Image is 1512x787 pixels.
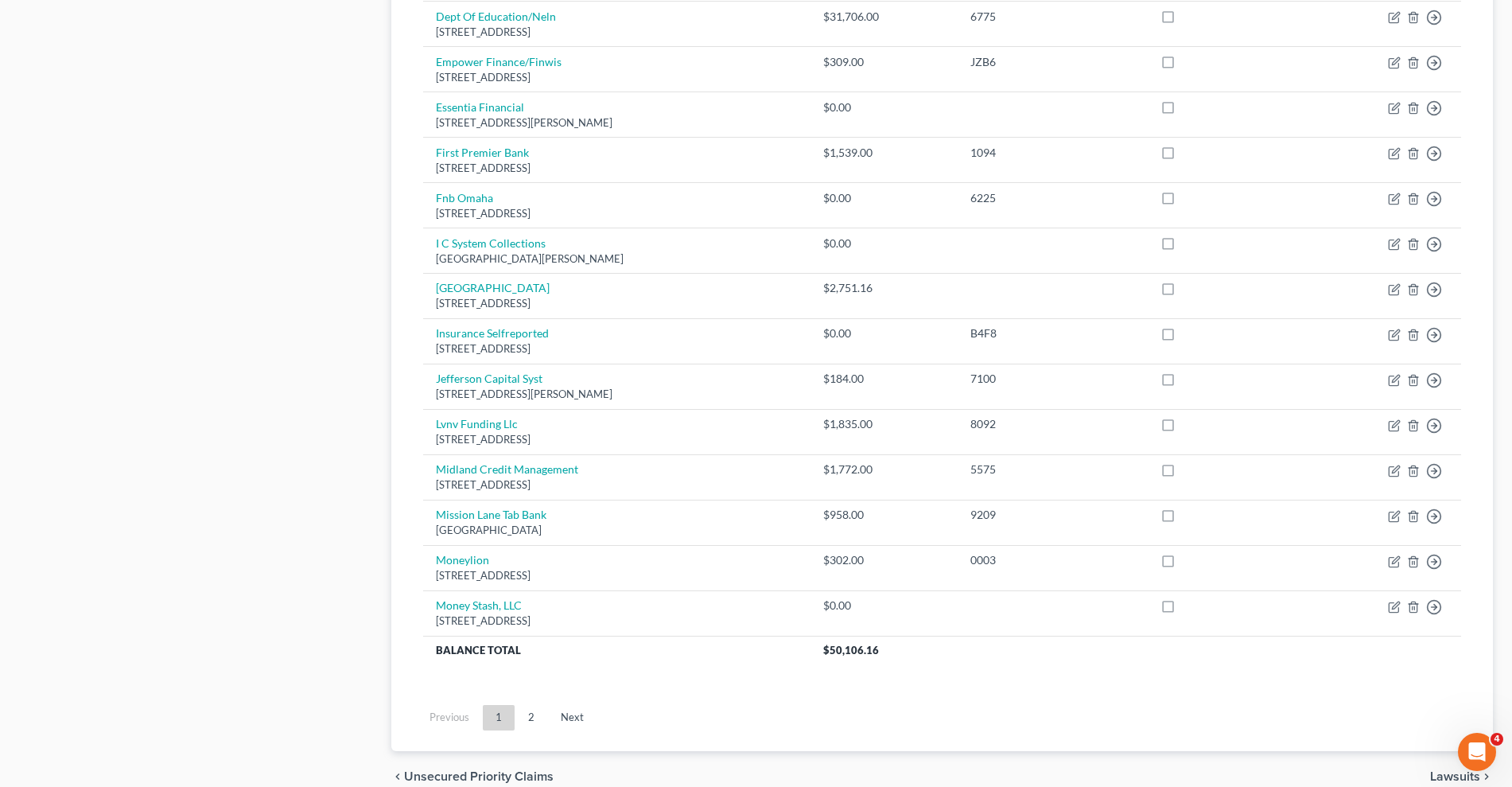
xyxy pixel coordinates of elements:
[436,462,578,476] a: Midland Credit Management
[436,341,797,356] div: [STREET_ADDRESS]
[436,568,797,583] div: [STREET_ADDRESS]
[823,371,945,387] div: $184.00
[436,432,797,447] div: [STREET_ADDRESS]
[436,70,797,85] div: [STREET_ADDRESS]
[1458,733,1496,771] iframe: Intercom live chat
[436,598,522,612] a: Money Stash, LLC
[970,145,1136,161] div: 1094
[404,770,554,783] span: Unsecured Priority Claims
[823,416,945,432] div: $1,835.00
[423,636,810,664] th: Balance Total
[436,523,797,538] div: [GEOGRAPHIC_DATA]
[970,462,1136,477] div: 5575
[436,236,546,250] a: I C System Collections
[1480,770,1493,783] i: chevron_right
[436,251,797,267] div: [GEOGRAPHIC_DATA][PERSON_NAME]
[515,705,547,731] a: 2
[436,146,529,159] a: First Premier Bank
[436,417,518,431] a: Lvnv Funding Llc
[436,281,550,294] a: [GEOGRAPHIC_DATA]
[970,416,1136,432] div: 8092
[823,325,945,341] div: $0.00
[436,508,546,521] a: Mission Lane Tab Bank
[823,644,879,656] span: $50,106.16
[1491,733,1503,746] span: 4
[436,100,524,114] a: Essentia Financial
[391,770,554,783] button: chevron_left Unsecured Priority Claims
[436,387,797,402] div: [STREET_ADDRESS][PERSON_NAME]
[823,598,945,614] div: $0.00
[970,54,1136,70] div: JZB6
[823,507,945,523] div: $958.00
[436,191,493,205] a: Fnb Omaha
[436,115,797,131] div: [STREET_ADDRESS][PERSON_NAME]
[970,552,1136,568] div: 0003
[823,145,945,161] div: $1,539.00
[970,371,1136,387] div: 7100
[970,507,1136,523] div: 9209
[970,9,1136,25] div: 6775
[970,325,1136,341] div: B4F8
[436,10,556,23] a: Dept Of Education/Neln
[823,280,945,296] div: $2,751.16
[436,614,797,629] div: [STREET_ADDRESS]
[548,705,597,731] a: Next
[436,477,797,493] div: [STREET_ADDRESS]
[823,236,945,251] div: $0.00
[436,161,797,176] div: [STREET_ADDRESS]
[436,25,797,40] div: [STREET_ADDRESS]
[483,705,515,731] a: 1
[436,553,489,567] a: Moneylion
[823,99,945,115] div: $0.00
[970,190,1136,206] div: 6225
[1430,770,1480,783] span: Lawsuits
[436,296,797,311] div: [STREET_ADDRESS]
[823,190,945,206] div: $0.00
[436,326,549,340] a: Insurance Selfreported
[436,372,542,385] a: Jefferson Capital Syst
[823,462,945,477] div: $1,772.00
[436,55,562,68] a: Empower Finance/Finwis
[823,54,945,70] div: $309.00
[823,552,945,568] div: $302.00
[1430,770,1493,783] button: Lawsuits chevron_right
[823,9,945,25] div: $31,706.00
[436,206,797,221] div: [STREET_ADDRESS]
[391,770,404,783] i: chevron_left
